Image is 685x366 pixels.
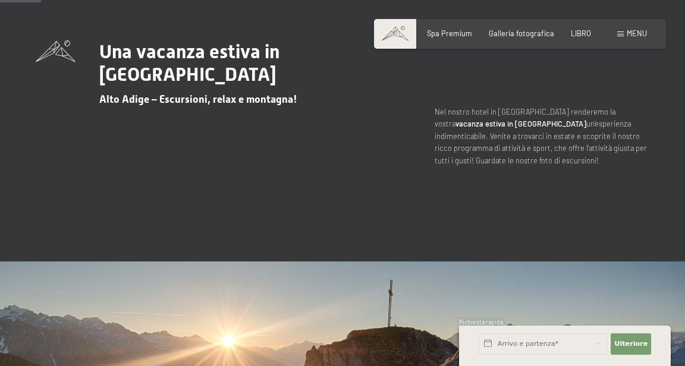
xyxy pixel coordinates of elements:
font: Una vacanza estiva in [GEOGRAPHIC_DATA] [99,40,279,86]
font: Alto Adige – Escursioni, relax e montagna! [99,93,297,105]
font: Ulteriore [614,340,648,348]
font: Richiesta rapida [459,318,503,326]
font: vacanza estiva in [GEOGRAPHIC_DATA] [455,119,586,128]
font: Nel nostro hotel in [GEOGRAPHIC_DATA] renderemo la vostra [435,107,615,128]
button: Ulteriore [611,333,651,355]
font: menu [627,29,647,38]
a: Spa Premium [427,29,472,38]
font: un'esperienza indimenticabile. Venite a trovarci in estate e scoprite il nostro ricco programma d... [435,119,647,165]
a: LIBRO [571,29,591,38]
a: Galleria fotografica [489,29,554,38]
